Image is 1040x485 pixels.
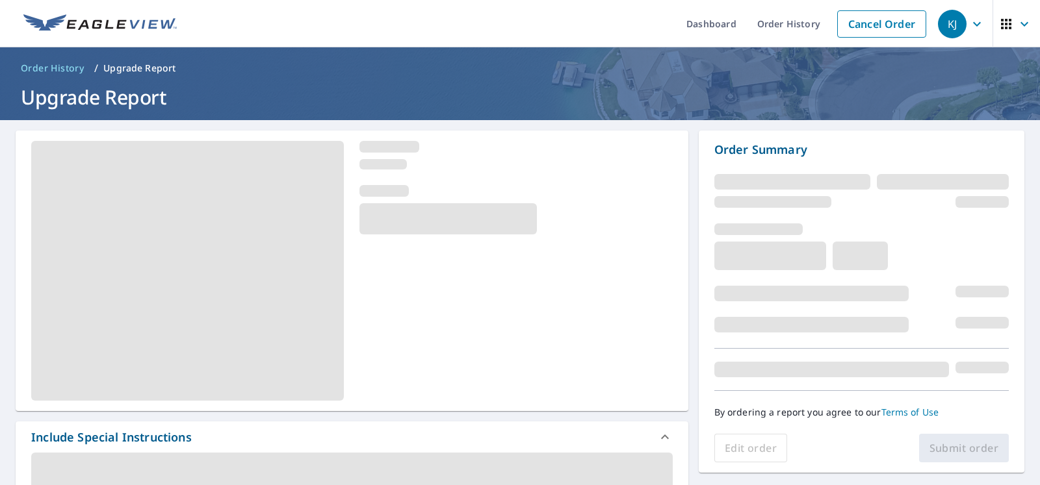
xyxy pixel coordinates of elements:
[714,406,1009,418] p: By ordering a report you agree to our
[21,62,84,75] span: Order History
[16,58,1024,79] nav: breadcrumb
[103,62,175,75] p: Upgrade Report
[31,429,192,446] div: Include Special Instructions
[23,14,177,34] img: EV Logo
[714,141,1009,158] p: Order Summary
[881,406,939,418] a: Terms of Use
[16,58,89,79] a: Order History
[837,10,926,38] a: Cancel Order
[938,10,967,38] div: KJ
[16,84,1024,110] h1: Upgrade Report
[16,421,688,453] div: Include Special Instructions
[94,60,98,76] li: /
